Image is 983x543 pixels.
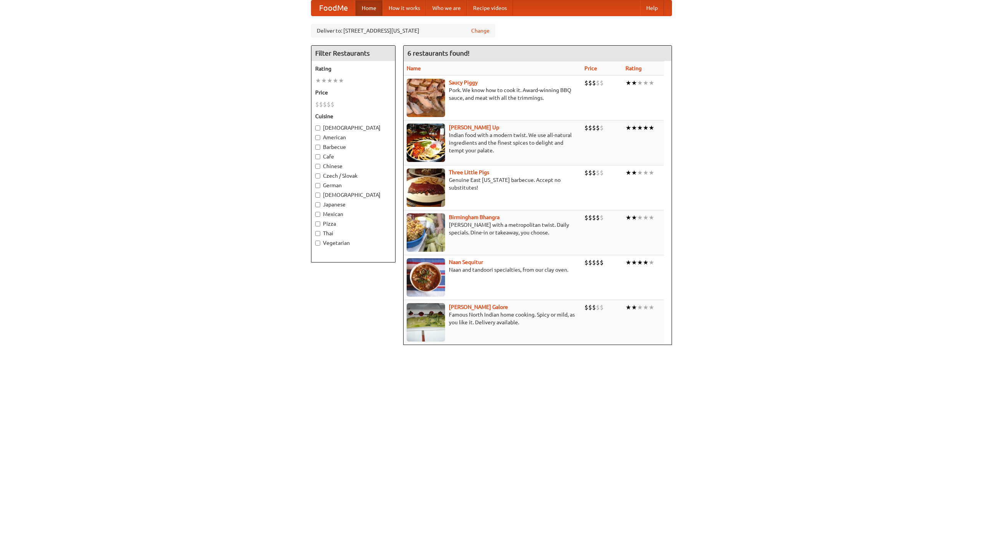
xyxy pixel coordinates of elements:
[311,46,395,61] h4: Filter Restaurants
[407,79,445,117] img: saucy.jpg
[643,168,649,177] li: ★
[467,0,513,16] a: Recipe videos
[626,65,642,71] a: Rating
[596,303,600,312] li: $
[315,164,320,169] input: Chinese
[407,86,578,102] p: Pork. We know how to cook it. Award-winning BBQ sauce, and meat with all the trimmings.
[626,258,631,267] li: ★
[588,168,592,177] li: $
[643,213,649,222] li: ★
[584,124,588,132] li: $
[631,213,637,222] li: ★
[637,124,643,132] li: ★
[588,124,592,132] li: $
[637,303,643,312] li: ★
[407,213,445,252] img: bhangra.jpg
[588,79,592,87] li: $
[315,220,391,228] label: Pizza
[333,76,338,85] li: ★
[315,100,319,109] li: $
[592,213,596,222] li: $
[315,154,320,159] input: Cafe
[315,241,320,246] input: Vegetarian
[315,172,391,180] label: Czech / Slovak
[449,259,483,265] a: Naan Sequitur
[592,303,596,312] li: $
[426,0,467,16] a: Who we are
[321,76,327,85] li: ★
[315,202,320,207] input: Japanese
[596,258,600,267] li: $
[449,169,489,175] b: Three Little Pigs
[637,258,643,267] li: ★
[449,214,500,220] a: Birmingham Bhangra
[315,89,391,96] h5: Price
[449,124,499,130] b: [PERSON_NAME] Up
[315,191,391,199] label: [DEMOGRAPHIC_DATA]
[407,65,421,71] a: Name
[315,231,320,236] input: Thai
[315,143,391,151] label: Barbecue
[382,0,426,16] a: How it works
[407,168,445,207] img: littlepigs.jpg
[596,213,600,222] li: $
[449,79,478,86] a: Saucy Piggy
[631,124,637,132] li: ★
[311,24,495,38] div: Deliver to: [STREET_ADDRESS][US_STATE]
[356,0,382,16] a: Home
[649,213,654,222] li: ★
[631,168,637,177] li: ★
[315,145,320,150] input: Barbecue
[600,258,604,267] li: $
[596,168,600,177] li: $
[407,266,578,274] p: Naan and tandoori specialties, from our clay oven.
[584,79,588,87] li: $
[407,311,578,326] p: Famous North Indian home cooking. Spicy or mild, as you like it. Delivery available.
[338,76,344,85] li: ★
[407,221,578,236] p: [PERSON_NAME] with a metropolitan twist. Daily specials. Dine-in or takeaway, you choose.
[592,258,596,267] li: $
[596,124,600,132] li: $
[407,303,445,342] img: currygalore.jpg
[407,258,445,297] img: naansequitur.jpg
[588,258,592,267] li: $
[640,0,664,16] a: Help
[649,303,654,312] li: ★
[407,124,445,162] img: curryup.jpg
[626,168,631,177] li: ★
[626,213,631,222] li: ★
[643,124,649,132] li: ★
[626,303,631,312] li: ★
[649,79,654,87] li: ★
[315,193,320,198] input: [DEMOGRAPHIC_DATA]
[315,221,320,226] input: Pizza
[584,168,588,177] li: $
[584,65,597,71] a: Price
[315,76,321,85] li: ★
[588,213,592,222] li: $
[592,168,596,177] li: $
[643,303,649,312] li: ★
[315,134,391,141] label: American
[626,124,631,132] li: ★
[592,79,596,87] li: $
[631,258,637,267] li: ★
[449,304,508,310] a: [PERSON_NAME] Galore
[315,210,391,218] label: Mexican
[327,100,331,109] li: $
[649,258,654,267] li: ★
[331,100,334,109] li: $
[315,183,320,188] input: German
[315,162,391,170] label: Chinese
[315,229,391,237] label: Thai
[626,79,631,87] li: ★
[315,125,320,130] input: [DEMOGRAPHIC_DATA]
[631,303,637,312] li: ★
[649,168,654,177] li: ★
[600,213,604,222] li: $
[323,100,327,109] li: $
[315,124,391,132] label: [DEMOGRAPHIC_DATA]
